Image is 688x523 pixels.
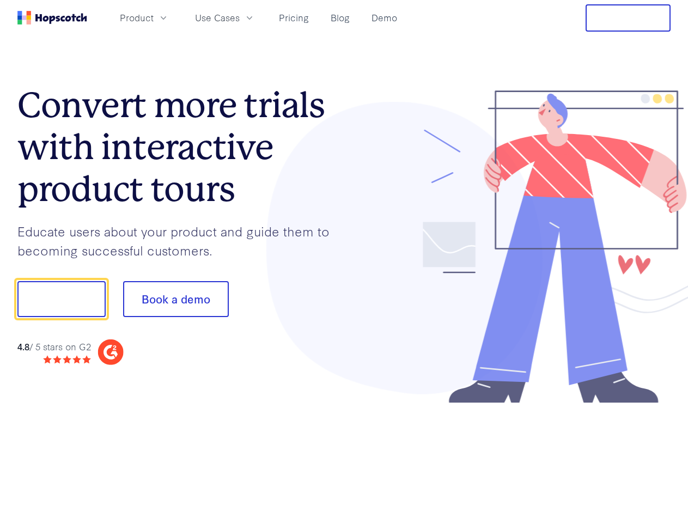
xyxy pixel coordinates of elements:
[17,281,106,317] button: Show me!
[113,9,175,27] button: Product
[188,9,261,27] button: Use Cases
[17,11,87,25] a: Home
[17,340,29,352] strong: 4.8
[586,4,671,32] button: Free Trial
[123,281,229,317] button: Book a demo
[326,9,354,27] a: Blog
[17,84,344,210] h1: Convert more trials with interactive product tours
[17,340,91,354] div: / 5 stars on G2
[17,222,344,259] p: Educate users about your product and guide them to becoming successful customers.
[367,9,401,27] a: Demo
[275,9,313,27] a: Pricing
[120,11,154,25] span: Product
[195,11,240,25] span: Use Cases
